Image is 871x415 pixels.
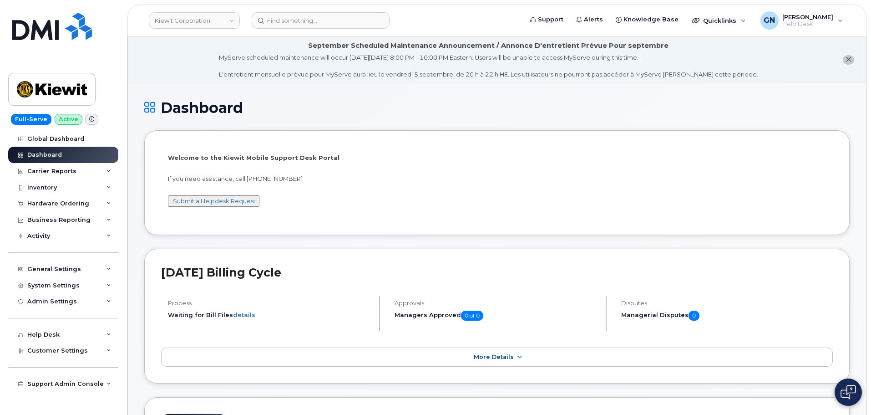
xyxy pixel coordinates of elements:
a: details [233,311,255,318]
p: Welcome to the Kiewit Mobile Support Desk Portal [168,154,826,162]
h4: Disputes [621,300,833,307]
a: Submit a Helpdesk Request [173,197,256,205]
span: 0 of 0 [461,311,483,321]
span: 0 [689,311,699,321]
h2: [DATE] Billing Cycle [161,266,833,279]
h4: Process [168,300,371,307]
p: If you need assistance, call [PHONE_NUMBER] [168,174,826,183]
img: Open chat [841,385,856,400]
div: September Scheduled Maintenance Announcement / Annonce D'entretient Prévue Pour septembre [308,41,668,51]
span: More Details [474,354,514,360]
h5: Managerial Disputes [621,311,833,321]
li: Waiting for Bill Files [168,311,371,319]
h5: Managers Approved [395,311,598,321]
h4: Approvals [395,300,598,307]
button: Submit a Helpdesk Request [168,195,259,207]
h1: Dashboard [144,100,850,116]
button: close notification [843,55,854,65]
div: MyServe scheduled maintenance will occur [DATE][DATE] 8:00 PM - 10:00 PM Eastern. Users will be u... [219,53,758,79]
